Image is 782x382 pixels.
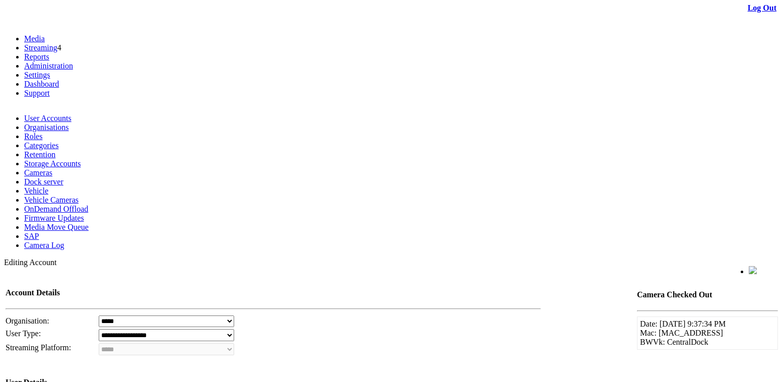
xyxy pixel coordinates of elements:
[749,266,757,274] img: bell24.png
[24,52,49,61] a: Reports
[24,43,57,52] a: Streaming
[24,89,50,97] a: Support
[24,132,42,141] a: Roles
[24,80,59,88] a: Dashboard
[6,316,49,325] span: Organisation:
[24,232,39,240] a: SAP
[24,150,55,159] a: Retention
[24,159,81,168] a: Storage Accounts
[24,177,63,186] a: Dock server
[24,186,48,195] a: Vehicle
[24,71,50,79] a: Settings
[24,34,45,43] a: Media
[6,288,541,297] h4: Account Details
[24,123,69,132] a: Organisations
[24,214,84,222] a: Firmware Updates
[6,343,71,352] span: Streaming Platform:
[24,168,52,177] a: Cameras
[24,223,89,231] a: Media Move Queue
[24,61,73,70] a: Administration
[637,290,778,299] h4: Camera Checked Out
[640,320,775,347] td: Date: [DATE] 9:37:34 PM Mac: [MAC_ADDRESS] BWVk: CentralDock
[57,43,61,52] span: 4
[4,258,56,267] span: Editing Account
[24,205,88,213] a: OnDemand Offload
[24,141,58,150] a: Categories
[24,196,79,204] a: Vehicle Cameras
[6,329,41,338] span: User Type:
[24,114,72,122] a: User Accounts
[24,241,64,249] a: Camera Log
[748,4,776,12] a: Log Out
[643,267,729,274] span: Welcome, BWV (Administrator)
